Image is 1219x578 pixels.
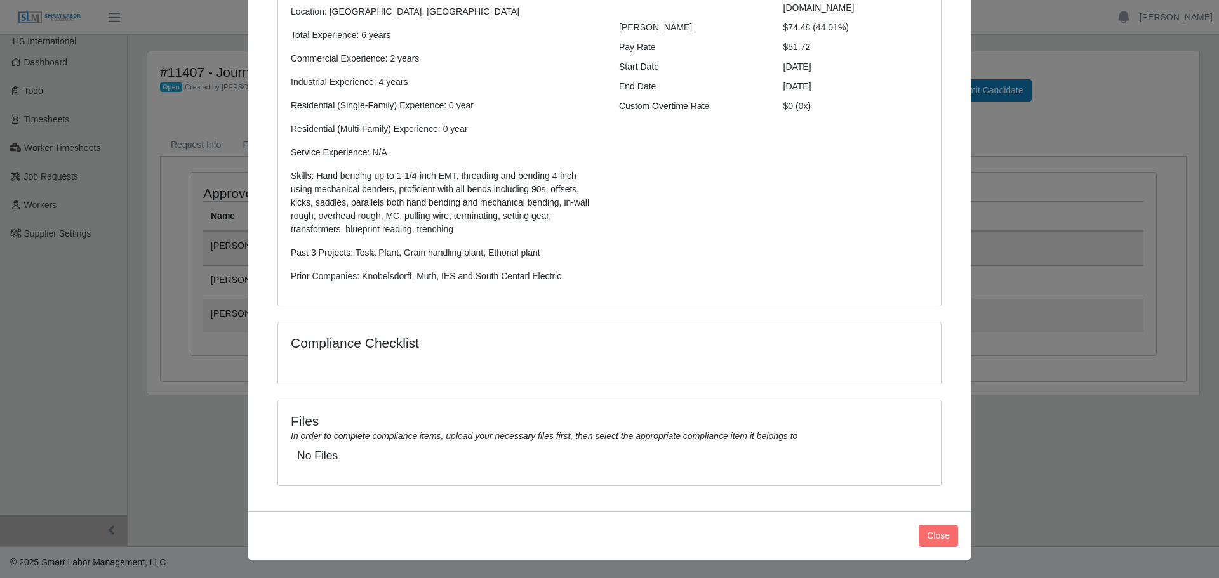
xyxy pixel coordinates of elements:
[291,169,600,236] p: Skills: Hand bending up to 1-1/4-inch EMT, threading and bending 4-inch using mechanical benders,...
[291,52,600,65] p: Commercial Experience: 2 years
[291,99,600,112] p: Residential (Single-Family) Experience: 0 year
[609,80,774,93] div: End Date
[291,413,928,429] h4: Files
[919,525,958,547] button: Close
[774,60,938,74] div: [DATE]
[783,101,811,111] span: $0 (0x)
[291,76,600,89] p: Industrial Experience: 4 years
[291,335,709,351] h4: Compliance Checklist
[609,60,774,74] div: Start Date
[291,29,600,42] p: Total Experience: 6 years
[774,41,938,54] div: $51.72
[291,122,600,136] p: Residential (Multi-Family) Experience: 0 year
[783,81,811,91] span: [DATE]
[291,270,600,283] p: Prior Companies: Knobelsdorff, Muth, IES and South Centarl Electric
[291,246,600,259] p: Past 3 Projects: Tesla Plant, Grain handling plant, Ethonal plant
[297,449,922,463] h5: No Files
[609,41,774,54] div: Pay Rate
[291,431,797,441] i: In order to complete compliance items, upload your necessary files first, then select the appropr...
[291,146,600,159] p: Service Experience: N/A
[609,100,774,113] div: Custom Overtime Rate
